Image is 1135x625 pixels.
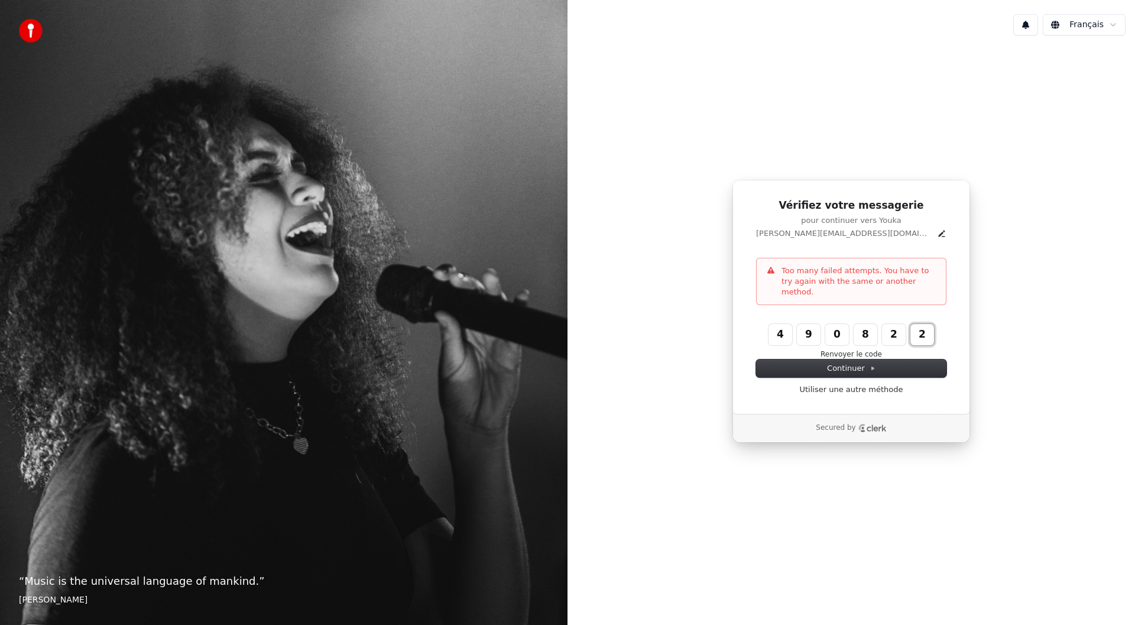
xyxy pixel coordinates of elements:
[756,199,946,213] h1: Vérifiez votre messagerie
[827,363,875,374] span: Continuer
[756,360,946,377] button: Continuer
[19,594,549,606] footer: [PERSON_NAME]
[937,229,946,238] button: Edit
[816,423,855,433] p: Secured by
[858,424,887,432] a: Clerk logo
[781,265,936,297] p: Too many failed attempts. You have to try again with the same or another method.
[800,384,903,395] a: Utiliser une autre méthode
[19,573,549,590] p: “ Music is the universal language of mankind. ”
[768,324,958,345] input: Enter verification code
[756,215,946,226] p: pour continuer vers Youka
[19,19,43,43] img: youka
[756,228,932,239] p: [PERSON_NAME][EMAIL_ADDRESS][DOMAIN_NAME]
[821,350,882,360] button: Renvoyer le code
